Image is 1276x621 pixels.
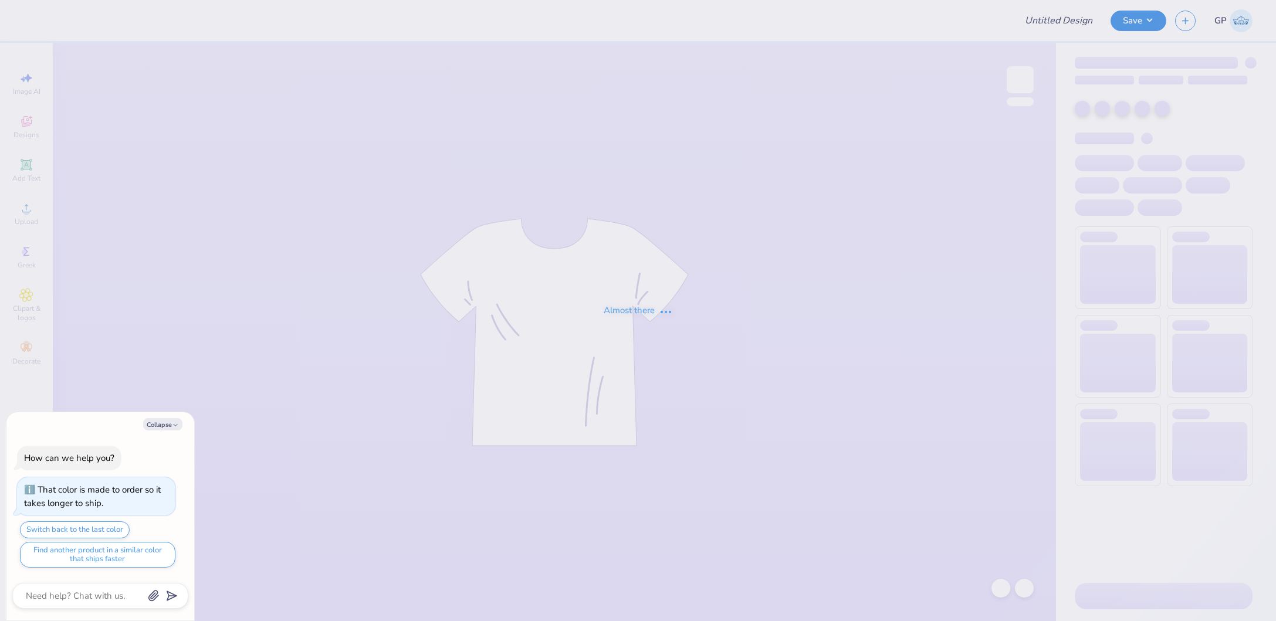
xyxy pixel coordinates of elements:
div: That color is made to order so it takes longer to ship. [24,484,161,509]
div: Almost there [604,304,673,317]
div: How can we help you? [24,452,114,464]
button: Switch back to the last color [20,521,130,538]
button: Collapse [143,418,182,430]
button: Find another product in a similar color that ships faster [20,542,175,568]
